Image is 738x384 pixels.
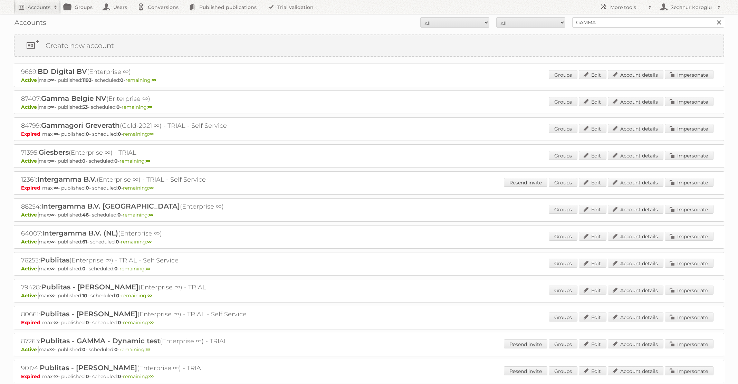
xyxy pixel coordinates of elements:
span: remaining: [123,319,154,326]
h2: More tools [610,4,645,11]
strong: 0 [116,104,120,110]
strong: 0 [114,158,118,164]
span: Active [21,292,39,299]
span: remaining: [123,212,153,218]
strong: ∞ [54,319,58,326]
span: Gammagori Greverath [41,121,120,129]
strong: ∞ [149,319,154,326]
strong: ∞ [54,373,58,380]
h2: Sedanur Koroglu [669,4,714,11]
span: Publitas - GAMMA - Dynamic test [40,337,160,345]
p: max: - published: - scheduled: - [21,239,717,245]
strong: 0 [118,131,121,137]
span: Publitas - [PERSON_NAME] [40,364,137,372]
strong: 0 [114,266,118,272]
a: Groups [549,259,577,268]
a: Edit [579,205,606,214]
a: Edit [579,313,606,321]
a: Groups [549,205,577,214]
h2: 79428: (Enterprise ∞) - TRIAL [21,283,263,292]
p: max: - published: - scheduled: - [21,77,717,83]
span: Expired [21,373,42,380]
span: remaining: [123,131,154,137]
a: Impersonate [665,366,713,375]
strong: 1193 [82,77,92,83]
strong: ∞ [147,292,152,299]
p: max: - published: - scheduled: - [21,104,717,110]
strong: 0 [118,373,121,380]
strong: 0 [116,292,119,299]
strong: ∞ [50,346,55,353]
strong: ∞ [50,212,55,218]
strong: 0 [86,373,89,380]
a: Account details [608,339,663,348]
h2: 80661: (Enterprise ∞) - TRIAL - Self Service [21,310,263,319]
span: Active [21,266,39,272]
strong: ∞ [146,346,150,353]
strong: 10 [82,292,87,299]
h2: 84799: (Gold-2021 ∞) - TRIAL - Self Service [21,121,263,130]
h2: 87407: (Enterprise ∞) [21,94,263,103]
a: Edit [579,124,606,133]
strong: ∞ [149,373,154,380]
a: Impersonate [665,339,713,348]
h2: 88254: (Enterprise ∞) [21,202,263,211]
strong: 0 [114,346,118,353]
span: Active [21,104,39,110]
a: Account details [608,205,663,214]
a: Account details [608,151,663,160]
a: Resend invite [504,178,547,187]
span: remaining: [122,104,152,110]
span: Active [21,77,39,83]
strong: ∞ [149,212,153,218]
a: Resend invite [504,366,547,375]
a: Account details [608,124,663,133]
a: Edit [579,339,606,348]
a: Groups [549,97,577,106]
p: max: - published: - scheduled: - [21,319,717,326]
span: Expired [21,185,42,191]
span: BD Digital BV [38,67,87,76]
h2: 87263: (Enterprise ∞) - TRIAL [21,337,263,346]
p: max: - published: - scheduled: - [21,266,717,272]
h2: 71395: (Enterprise ∞) - TRIAL [21,148,263,157]
strong: 0 [120,77,124,83]
a: Edit [579,151,606,160]
a: Groups [549,366,577,375]
strong: ∞ [147,239,152,245]
span: remaining: [119,346,150,353]
p: max: - published: - scheduled: - [21,346,717,353]
a: Account details [608,313,663,321]
span: Intergamma B.V. (NL) [42,229,118,237]
strong: ∞ [152,77,156,83]
strong: 0 [82,158,86,164]
a: Account details [608,259,663,268]
a: Impersonate [665,70,713,79]
a: Create new account [15,35,723,56]
strong: ∞ [148,104,152,110]
a: Groups [549,178,577,187]
strong: 0 [86,319,89,326]
a: Impersonate [665,178,713,187]
strong: ∞ [50,292,55,299]
span: remaining: [121,239,152,245]
span: Intergamma B.V. [37,175,97,183]
span: remaining: [125,77,156,83]
p: max: - published: - scheduled: - [21,292,717,299]
a: Account details [608,97,663,106]
a: Account details [608,366,663,375]
a: Account details [608,178,663,187]
a: Edit [579,232,606,241]
a: Groups [549,339,577,348]
strong: ∞ [146,266,150,272]
strong: 0 [118,319,121,326]
a: Groups [549,286,577,295]
a: Impersonate [665,97,713,106]
strong: ∞ [50,266,55,272]
span: Giesbers [39,148,69,156]
strong: 46 [82,212,89,218]
a: Groups [549,232,577,241]
a: Groups [549,70,577,79]
a: Impersonate [665,232,713,241]
p: max: - published: - scheduled: - [21,131,717,137]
